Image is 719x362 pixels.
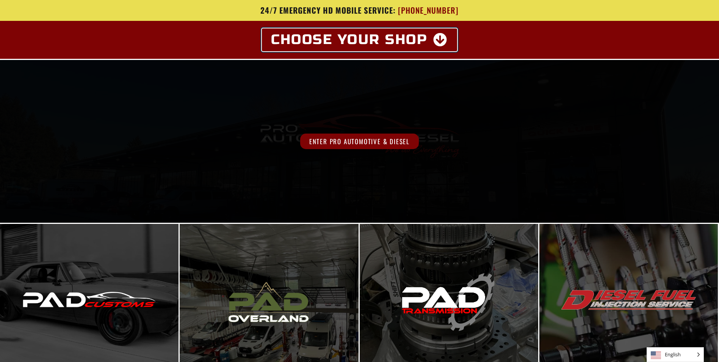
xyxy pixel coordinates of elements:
aside: Language selected: English [647,347,704,362]
span: 24/7 Emergency HD Mobile Service: [260,4,396,16]
a: 24/7 Emergency HD Mobile Service: [PHONE_NUMBER] [138,6,581,15]
span: Enter Pro Automotive & Diesel [300,134,419,149]
span: [PHONE_NUMBER] [398,6,459,15]
span: Choose Your Shop [271,33,428,47]
a: Choose Your Shop [262,28,457,51]
span: English [647,348,703,362]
